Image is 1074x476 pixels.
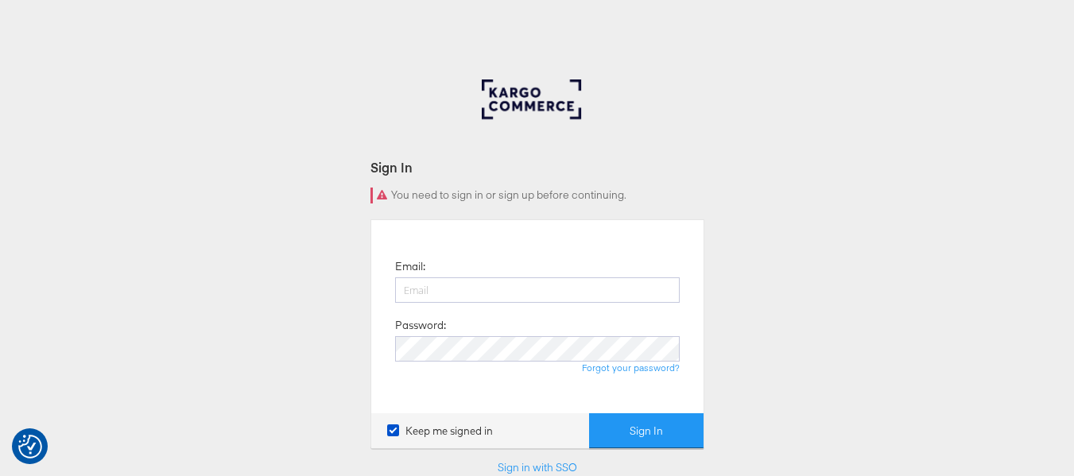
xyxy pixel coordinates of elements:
[498,460,577,474] a: Sign in with SSO
[395,259,425,274] label: Email:
[387,424,493,439] label: Keep me signed in
[370,188,704,203] div: You need to sign in or sign up before continuing.
[395,277,680,303] input: Email
[18,435,42,459] img: Revisit consent button
[370,158,704,176] div: Sign In
[589,413,704,449] button: Sign In
[582,362,680,373] a: Forgot your password?
[395,318,446,333] label: Password:
[18,435,42,459] button: Consent Preferences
